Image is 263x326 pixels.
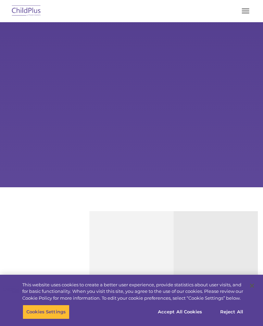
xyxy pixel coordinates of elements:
[10,3,42,19] img: ChildPlus by Procare Solutions
[210,305,253,319] button: Reject All
[245,278,260,293] button: Close
[23,305,70,319] button: Cookies Settings
[22,282,245,302] div: This website uses cookies to create a better user experience, provide statistics about user visit...
[154,305,206,319] button: Accept All Cookies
